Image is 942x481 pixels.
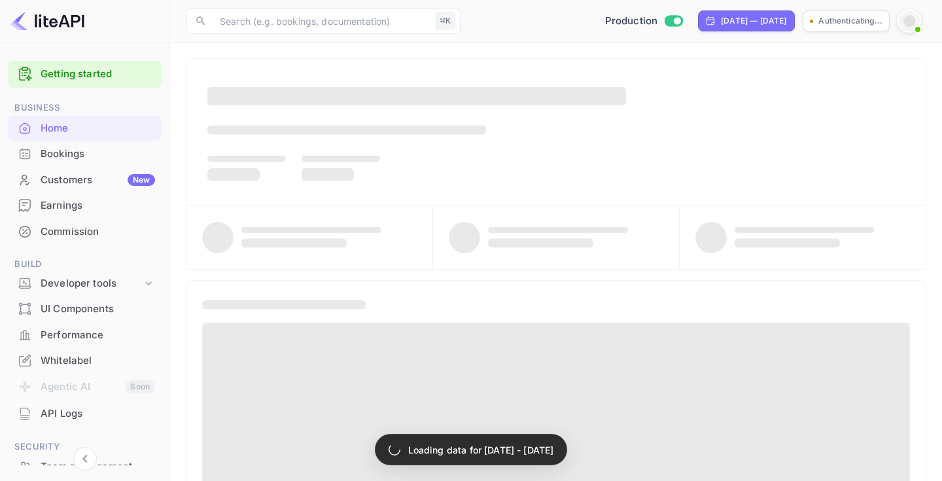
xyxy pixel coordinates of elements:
p: Authenticating... [818,15,882,27]
span: Business [8,101,162,115]
a: Performance [8,323,162,347]
div: UI Components [8,296,162,322]
div: Team management [41,459,155,474]
div: Whitelabel [41,353,155,368]
a: Home [8,116,162,140]
a: Whitelabel [8,348,162,372]
div: Bookings [8,141,162,167]
a: UI Components [8,296,162,321]
div: Performance [41,328,155,343]
div: Home [41,121,155,136]
div: Earnings [41,198,155,213]
div: CustomersNew [8,168,162,193]
div: Switch to Sandbox mode [600,14,688,29]
div: New [128,174,155,186]
div: API Logs [8,401,162,427]
a: Bookings [8,141,162,166]
a: Getting started [41,67,155,82]
div: Earnings [8,193,162,219]
div: ⌘K [436,12,455,29]
div: Click to change the date range period [698,10,795,31]
div: [DATE] — [DATE] [721,15,786,27]
span: Security [8,440,162,454]
div: Performance [8,323,162,348]
a: Team management [8,454,162,478]
div: Bookings [41,147,155,162]
div: Home [8,116,162,141]
div: Developer tools [41,276,142,291]
div: Whitelabel [8,348,162,374]
a: Earnings [8,193,162,217]
img: LiteAPI logo [10,10,84,31]
div: Customers [41,173,155,188]
div: API Logs [41,406,155,421]
a: API Logs [8,401,162,425]
div: Getting started [8,61,162,88]
div: Developer tools [8,272,162,295]
span: Build [8,257,162,272]
a: Commission [8,219,162,243]
input: Search (e.g. bookings, documentation) [212,8,430,34]
div: UI Components [41,302,155,317]
div: Commission [41,224,155,240]
div: Commission [8,219,162,245]
button: Collapse navigation [73,447,97,471]
a: CustomersNew [8,168,162,192]
p: Loading data for [DATE] - [DATE] [408,443,554,457]
span: Production [605,14,658,29]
